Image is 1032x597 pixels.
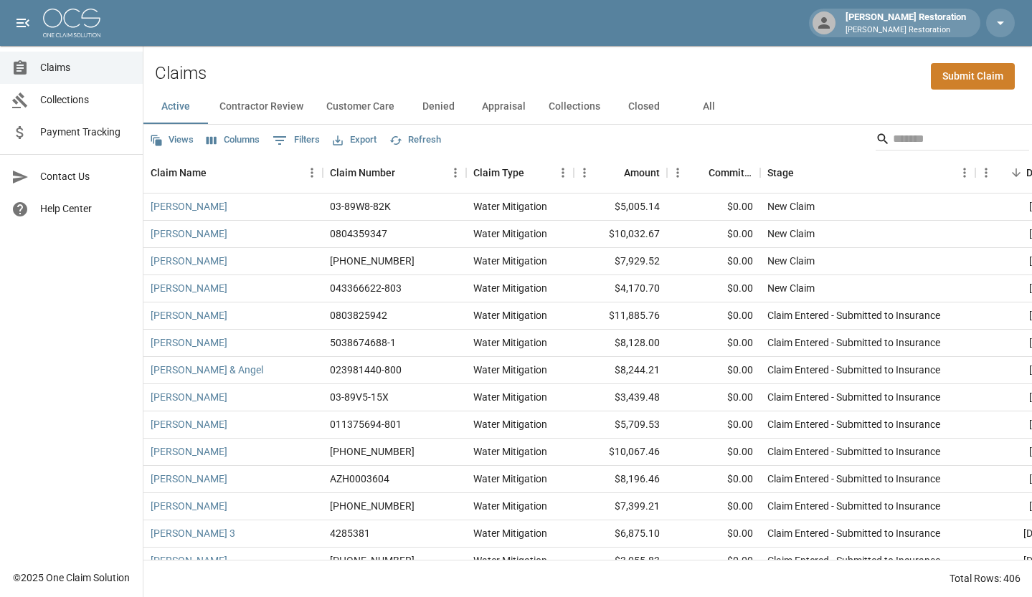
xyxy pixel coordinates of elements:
[330,363,402,377] div: 023981440-800
[151,390,227,404] a: [PERSON_NAME]
[552,162,574,183] button: Menu
[386,129,445,151] button: Refresh
[931,63,1015,90] a: Submit Claim
[667,221,760,248] div: $0.00
[473,153,524,193] div: Claim Type
[151,254,227,268] a: [PERSON_NAME]
[667,384,760,411] div: $0.00
[445,162,466,183] button: Menu
[767,254,815,268] div: New Claim
[151,153,207,193] div: Claim Name
[574,153,667,193] div: Amount
[13,570,130,585] div: © 2025 One Claim Solution
[524,163,544,183] button: Sort
[146,129,197,151] button: Views
[473,417,547,431] div: Water Mitigation
[624,153,660,193] div: Amount
[466,153,574,193] div: Claim Type
[301,162,323,183] button: Menu
[395,163,415,183] button: Sort
[574,221,667,248] div: $10,032.67
[143,90,1032,124] div: dynamic tabs
[574,439,667,466] div: $10,067.46
[151,526,235,540] a: [PERSON_NAME] 3
[767,390,940,404] div: Claim Entered - Submitted to Insurance
[767,363,940,377] div: Claim Entered - Submitted to Insurance
[151,226,227,241] a: [PERSON_NAME]
[40,60,131,75] span: Claims
[767,226,815,241] div: New Claim
[330,417,402,431] div: 011375694-801
[667,520,760,548] div: $0.00
[330,390,389,404] div: 03-89V5-15X
[760,153,975,193] div: Stage
[473,499,547,513] div: Water Mitigation
[330,153,395,193] div: Claim Number
[143,153,323,193] div: Claim Name
[767,444,940,459] div: Claim Entered - Submitted to Insurance
[151,335,227,350] a: [PERSON_NAME]
[473,444,547,459] div: Water Mitigation
[470,90,537,124] button: Appraisal
[767,308,940,323] div: Claim Entered - Submitted to Insurance
[151,308,227,323] a: [PERSON_NAME]
[151,444,227,459] a: [PERSON_NAME]
[537,90,612,124] button: Collections
[954,162,975,183] button: Menu
[40,92,131,108] span: Collections
[151,499,227,513] a: [PERSON_NAME]
[473,199,547,214] div: Water Mitigation
[315,90,406,124] button: Customer Care
[840,10,972,36] div: [PERSON_NAME] Restoration
[473,363,547,377] div: Water Mitigation
[330,281,402,295] div: 043366622-803
[269,129,323,152] button: Show filters
[667,466,760,493] div: $0.00
[208,90,315,124] button: Contractor Review
[155,63,207,84] h2: Claims
[604,163,624,183] button: Sort
[40,125,131,140] span: Payment Tracking
[574,357,667,384] div: $8,244.21
[574,520,667,548] div: $6,875.10
[473,526,547,540] div: Water Mitigation
[667,275,760,302] div: $0.00
[794,163,814,183] button: Sort
[767,335,940,350] div: Claim Entered - Submitted to Insurance
[473,335,547,350] div: Water Mitigation
[667,411,760,439] div: $0.00
[612,90,676,124] button: Closed
[406,90,470,124] button: Denied
[207,163,227,183] button: Sort
[767,553,940,568] div: Claim Entered - Submitted to Insurance
[574,493,667,520] div: $7,399.21
[473,308,547,323] div: Water Mitigation
[767,153,794,193] div: Stage
[876,128,1029,153] div: Search
[473,472,547,486] div: Water Mitigation
[574,411,667,439] div: $5,709.53
[574,466,667,493] div: $8,196.46
[151,281,227,295] a: [PERSON_NAME]
[203,129,263,151] button: Select columns
[767,199,815,214] div: New Claim
[40,201,131,216] span: Help Center
[330,472,389,486] div: AZH0003604
[473,390,547,404] div: Water Mitigation
[329,129,380,151] button: Export
[151,472,227,486] a: [PERSON_NAME]
[1006,163,1026,183] button: Sort
[330,226,387,241] div: 0804359347
[667,357,760,384] div: $0.00
[330,335,396,350] div: 5038674688-1
[667,162,688,183] button: Menu
[667,330,760,357] div: $0.00
[43,9,100,37] img: ocs-logo-white-transparent.png
[574,330,667,357] div: $8,128.00
[846,24,966,37] p: [PERSON_NAME] Restoration
[40,169,131,184] span: Contact Us
[676,90,741,124] button: All
[143,90,208,124] button: Active
[574,548,667,575] div: $3,055.83
[574,194,667,221] div: $5,005.14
